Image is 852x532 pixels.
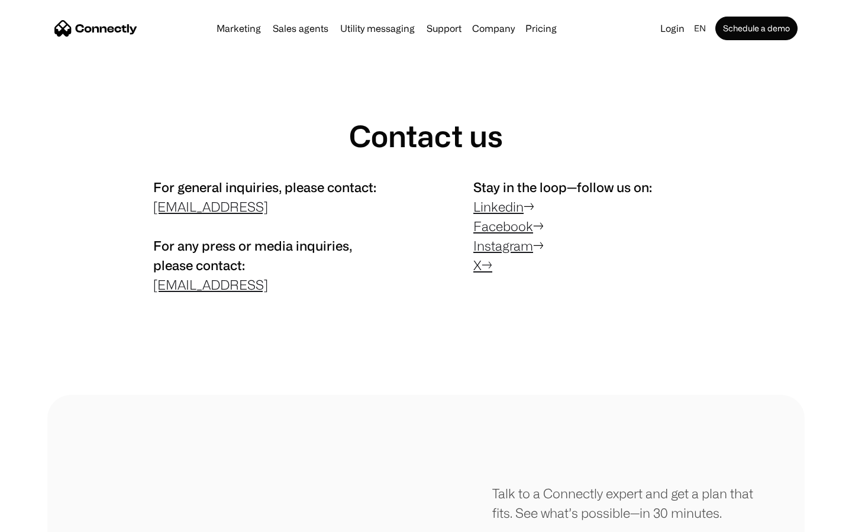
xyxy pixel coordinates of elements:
span: For any press or media inquiries, please contact: [153,238,352,273]
div: Talk to a Connectly expert and get a plan that fits. See what’s possible—in 30 minutes. [492,484,757,523]
aside: Language selected: English [12,510,71,528]
div: en [694,20,706,37]
span: Stay in the loop—follow us on: [473,180,652,194]
a: Marketing [212,24,266,33]
a: Utility messaging [335,24,419,33]
a: Login [656,20,689,37]
a: [EMAIL_ADDRESS] [153,277,268,292]
span: For general inquiries, please contact: [153,180,376,194]
p: → → → [473,177,699,275]
a: Pricing [521,24,561,33]
a: Facebook [473,219,533,233]
a: Linkedin [473,199,524,214]
a: [EMAIL_ADDRESS] [153,199,268,214]
ul: Language list [24,511,71,528]
a: Support [422,24,466,33]
h1: Contact us [349,118,503,154]
a: Sales agents [268,24,333,33]
div: Company [472,20,515,37]
a: X [473,258,482,273]
a: Schedule a demo [715,17,798,40]
a: Instagram [473,238,533,253]
a: → [482,258,492,273]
